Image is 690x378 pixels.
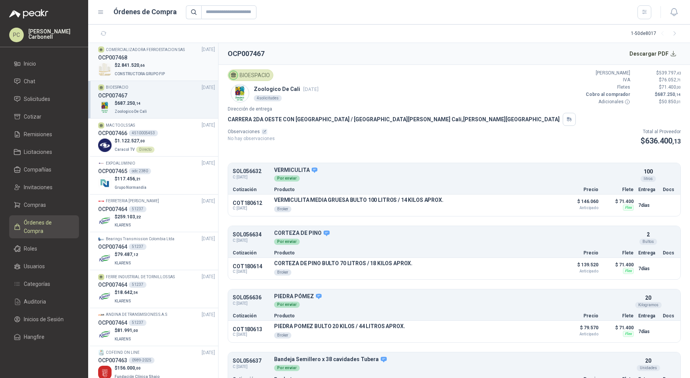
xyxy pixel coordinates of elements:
p: Cotización [233,187,269,192]
span: Órdenes de Compra [24,218,72,235]
span: C: [DATE] [233,174,269,180]
p: $ [635,98,681,106]
span: Cotizar [24,112,41,121]
div: odc 2380 [129,168,151,174]
span: ,71 [676,78,681,82]
span: C: [DATE] [233,269,269,274]
p: Precio [560,187,598,192]
img: Company Logo [98,139,112,152]
p: Cotización [233,251,269,255]
div: Broker [274,332,291,338]
a: Órdenes de Compra [9,215,79,238]
a: Inicio [9,56,79,71]
span: 539.797 [659,70,681,76]
div: 51237 [129,206,146,212]
a: Licitaciones [9,145,79,159]
img: Company Logo [98,328,112,342]
p: $ [115,213,141,221]
a: Company LogoEXPOALUMINIO[DATE] OCP007465odc 2380Company Logo$117.456,21Grupo Normandía [98,160,215,191]
a: Company LogoBearings Transmission Colombia Ltda[DATE] OCP00746451237Company Logo$79.487,12KLARENS [98,235,215,267]
p: $ 146.060 [560,197,598,210]
span: Chat [24,77,35,86]
span: ,00 [135,366,141,370]
span: [DATE] [202,84,215,91]
span: Compañías [24,165,51,174]
p: Docs [663,314,676,318]
p: Entrega [638,251,658,255]
span: C: [DATE] [233,238,269,244]
p: BIOESPACIO [106,84,128,91]
span: 156.000 [117,365,141,371]
p: 7 días [638,201,658,210]
h3: OCP007466 [98,129,127,137]
div: 51237 [129,282,146,288]
p: Producto [274,314,555,318]
span: 76.052 [662,77,681,83]
span: ,01 [676,100,681,104]
p: CARRERA 2DA OESTE CON [GEOGRAPHIC_DATA] / [GEOGRAPHIC_DATA][PERSON_NAME] Cali , [PERSON_NAME][GEO... [228,115,560,124]
img: Company Logo [98,236,104,242]
span: Anticipado [560,269,598,273]
span: Invitaciones [24,183,53,191]
p: SOL056637 [233,358,269,364]
div: Directo [136,147,154,153]
span: KLARENS [115,223,131,227]
div: Por enviar [274,302,300,308]
span: Anticipado [560,206,598,210]
span: 687.250 [657,92,681,97]
span: ,00 [132,328,138,333]
p: $ [635,69,681,77]
span: Inicios de Sesión [24,315,64,324]
span: ,14 [675,92,681,97]
span: ,13 [672,138,681,145]
a: Solicitudes [9,92,79,106]
h3: OCP007464 [98,243,127,251]
img: Company Logo [98,160,104,166]
span: [DATE] [202,160,215,167]
img: Logo peakr [9,9,48,18]
p: Adicionales [584,98,630,106]
div: Flex [623,205,634,211]
span: KLARENS [115,261,131,265]
div: Por enviar [274,239,300,245]
a: Invitaciones [9,180,79,195]
a: BIOESPACIO[DATE] OCP007467Company Logo$687.250,14Zoologico De Cali [98,84,215,116]
a: Inicios de Sesión [9,312,79,327]
a: Hangfire [9,330,79,344]
span: ,43 [676,71,681,75]
span: Caracol TV [115,147,135,152]
div: 51237 [129,320,146,326]
p: Flete [603,187,634,192]
p: Producto [274,187,555,192]
span: [DATE] [202,46,215,53]
p: CORTEZA DE PINO BULTO 70 LITROS / 18 KILOS APROX. [274,260,412,266]
img: Company Logo [98,198,104,204]
span: 259.103 [117,214,141,220]
img: Company Logo [98,312,104,318]
div: Bultos [639,239,657,245]
p: Precio [560,314,598,318]
p: CORTEZA DE PINO [274,230,634,237]
p: $ [635,76,681,84]
p: 20 [645,357,651,365]
span: ,66 [139,63,145,68]
div: 51237 [129,244,146,250]
a: Cotizar [9,109,79,124]
img: Company Logo [98,350,104,356]
span: [DATE] [202,273,215,281]
p: VERMICULITA MEDIA GRUESA BULTO 100 LITROS / 14 KILOS APROX. [274,197,444,203]
p: $ [115,137,154,145]
p: $ 71.400 [603,197,634,206]
span: Inicio [24,59,36,68]
p: COMERCIALIZADORA FERROESTACION SAS [106,47,185,53]
div: Por enviar [274,365,300,371]
p: COT180612 [233,200,269,206]
span: C: [DATE] [233,300,269,307]
a: Compañías [9,162,79,177]
span: Auditoria [24,297,46,306]
span: C: [DATE] [233,332,269,337]
span: ,54 [132,291,138,295]
p: $ [641,135,681,147]
p: $ [115,175,148,183]
h1: Órdenes de Compra [113,7,177,17]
